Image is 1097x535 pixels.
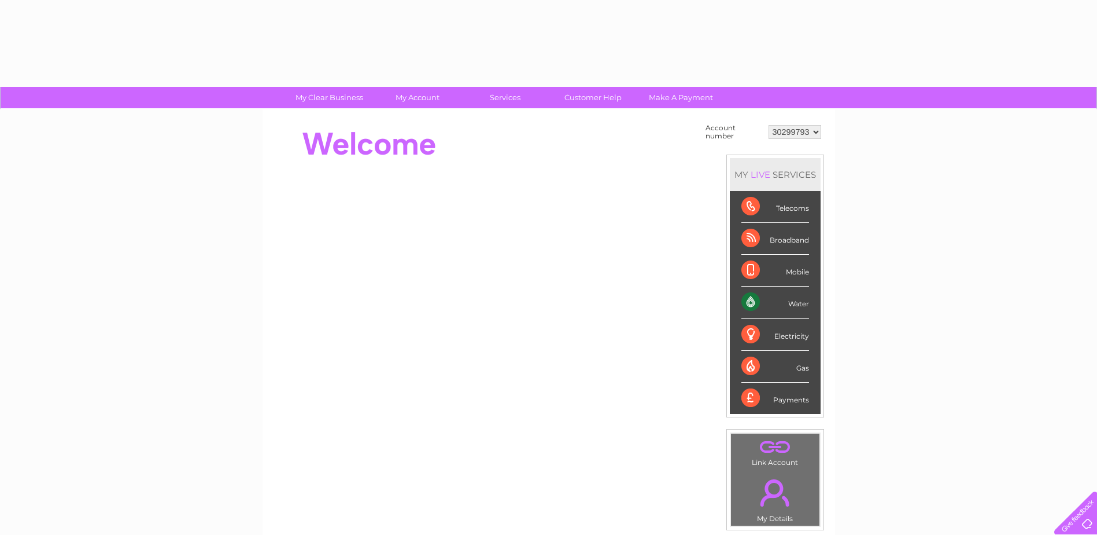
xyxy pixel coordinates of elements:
div: Electricity [741,319,809,351]
a: Services [457,87,553,108]
div: Mobile [741,255,809,287]
div: MY SERVICES [730,158,821,191]
div: Payments [741,383,809,414]
div: Gas [741,351,809,383]
a: Customer Help [545,87,641,108]
a: My Account [370,87,465,108]
a: . [734,437,817,457]
div: LIVE [748,169,773,180]
a: Make A Payment [633,87,729,108]
a: My Clear Business [282,87,377,108]
div: Broadband [741,223,809,255]
td: Account number [703,121,766,143]
a: . [734,472,817,513]
div: Telecoms [741,191,809,223]
td: My Details [730,470,820,526]
div: Water [741,287,809,318]
td: Link Account [730,433,820,470]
